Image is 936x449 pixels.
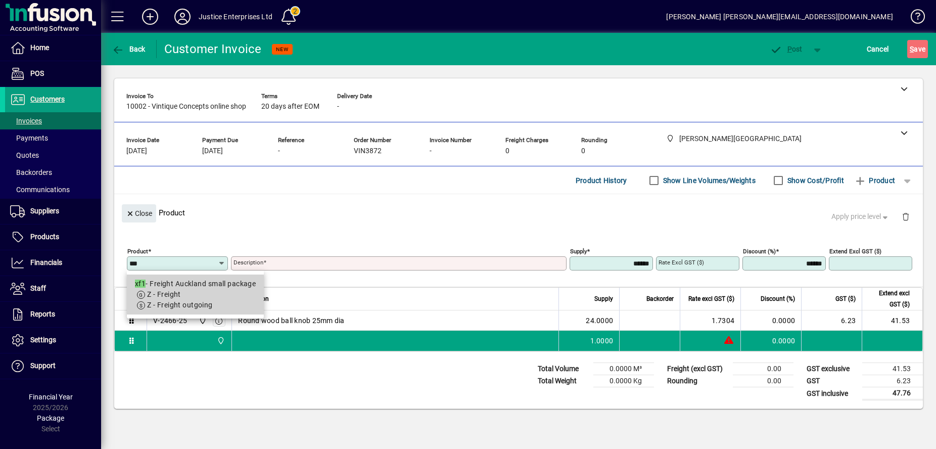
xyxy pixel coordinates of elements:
a: Invoices [5,112,101,129]
span: Home [30,43,49,52]
td: 47.76 [862,387,923,400]
td: 6.23 [862,375,923,387]
td: Freight (excl GST) [662,363,733,375]
span: Support [30,362,56,370]
span: Z - Freight [147,290,181,298]
mat-label: Discount (%) [743,248,776,255]
td: Rounding [662,375,733,387]
span: GST ($) [835,293,856,304]
span: Close [126,205,152,222]
button: Back [109,40,148,58]
td: Total Volume [533,363,593,375]
span: Product History [576,172,627,189]
span: S [910,45,914,53]
span: henderson warehouse [196,315,208,326]
a: Support [5,353,101,379]
div: Justice Enterprises Ltd [199,9,272,25]
mat-label: Description [233,259,263,266]
a: Financials [5,250,101,276]
td: 0.00 [733,363,793,375]
span: Products [30,233,59,241]
td: 6.23 [801,310,862,331]
span: 0 [505,147,509,155]
span: - [278,147,280,155]
button: Product History [572,171,631,190]
app-page-header-button: Close [119,208,159,217]
span: [DATE] [126,147,147,155]
button: Post [765,40,808,58]
button: Save [907,40,928,58]
td: GST inclusive [802,387,862,400]
span: Customers [30,95,65,103]
span: henderson warehouse [214,335,226,346]
span: NEW [276,46,289,53]
span: - [430,147,432,155]
em: xf1 [135,280,146,288]
div: [PERSON_NAME] [PERSON_NAME][EMAIL_ADDRESS][DOMAIN_NAME] [666,9,893,25]
a: Home [5,35,101,61]
span: 0 [581,147,585,155]
button: Add [134,8,166,26]
a: Quotes [5,147,101,164]
span: Reports [30,310,55,318]
mat-label: Supply [570,248,587,255]
span: Apply price level [831,211,890,222]
div: Customer Invoice [164,41,262,57]
a: Knowledge Base [903,2,923,35]
td: 41.53 [862,310,922,331]
span: P [787,45,792,53]
span: Quotes [10,151,39,159]
span: Back [112,45,146,53]
mat-label: Rate excl GST ($) [659,259,704,266]
a: Staff [5,276,101,301]
span: 10002 - Vintique Concepts online shop [126,103,246,111]
div: - Freight Auckland small package [135,279,256,289]
a: Payments [5,129,101,147]
span: Financials [30,258,62,266]
span: 24.0000 [586,316,613,326]
a: Communications [5,181,101,198]
span: Cancel [867,41,889,57]
a: Settings [5,328,101,353]
span: 1.0000 [590,336,614,346]
a: POS [5,61,101,86]
button: Cancel [864,40,892,58]
button: Apply price level [827,208,894,226]
mat-label: Extend excl GST ($) [829,248,881,255]
button: Delete [894,204,918,229]
span: Backorders [10,168,52,176]
label: Show Line Volumes/Weights [661,175,756,186]
span: Financial Year [29,393,73,401]
a: Reports [5,302,101,327]
span: Staff [30,284,46,292]
span: Suppliers [30,207,59,215]
label: Show Cost/Profit [785,175,844,186]
span: Package [37,414,64,422]
span: Invoices [10,117,42,125]
span: Backorder [646,293,674,304]
td: 0.0000 [740,331,801,351]
span: Payments [10,134,48,142]
a: Products [5,224,101,250]
span: Settings [30,336,56,344]
app-page-header-button: Back [101,40,157,58]
mat-label: Product [127,248,148,255]
td: 0.0000 Kg [593,375,654,387]
span: POS [30,69,44,77]
a: Backorders [5,164,101,181]
div: V-2466-25 [153,316,187,326]
span: Discount (%) [761,293,795,304]
td: 41.53 [862,363,923,375]
button: Close [122,204,156,222]
span: - [337,103,339,111]
span: ave [910,41,925,57]
button: Profile [166,8,199,26]
span: 20 days after EOM [261,103,319,111]
a: Suppliers [5,199,101,224]
span: Extend excl GST ($) [868,288,910,310]
mat-option: xf1 - Freight Auckland small package [127,275,264,315]
span: Communications [10,186,70,194]
span: Round wood ball knob 25mm dia [238,316,344,326]
span: ost [770,45,803,53]
td: 0.0000 [740,310,801,331]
